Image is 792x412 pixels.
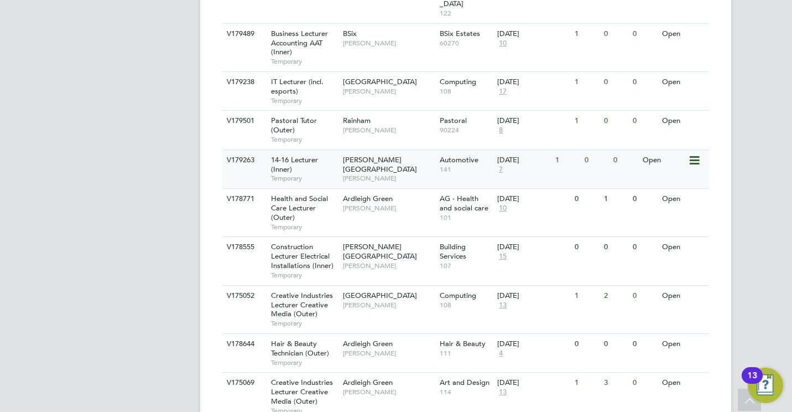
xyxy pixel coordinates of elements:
[343,349,434,358] span: [PERSON_NAME]
[497,339,569,349] div: [DATE]
[271,358,337,367] span: Temporary
[497,87,508,96] span: 17
[224,373,263,393] div: V175069
[440,29,480,38] span: BSix Estates
[271,77,324,96] span: IT Lecturer (incl. esports)
[224,189,263,209] div: V178771
[659,334,707,354] div: Open
[601,189,630,209] div: 1
[572,24,601,44] div: 1
[343,242,417,261] span: [PERSON_NAME][GEOGRAPHIC_DATA]
[630,334,659,354] div: 0
[440,9,492,18] span: 122
[497,301,508,310] span: 13
[343,204,434,213] span: [PERSON_NAME]
[611,150,639,171] div: 0
[497,204,508,213] span: 10
[497,39,508,48] span: 10
[659,111,707,131] div: Open
[601,72,630,92] div: 0
[343,378,393,387] span: Ardleigh Green
[497,349,504,358] span: 4
[659,189,707,209] div: Open
[497,194,569,204] div: [DATE]
[343,155,417,174] span: [PERSON_NAME][GEOGRAPHIC_DATA]
[271,194,328,222] span: Health and Social Care Lecturer (Outer)
[271,174,337,183] span: Temporary
[271,135,337,144] span: Temporary
[747,375,757,390] div: 13
[343,261,434,270] span: [PERSON_NAME]
[343,291,417,300] span: [GEOGRAPHIC_DATA]
[343,29,357,38] span: BSix
[440,388,492,396] span: 114
[440,194,488,213] span: AG - Health and social care
[440,165,492,174] span: 141
[343,388,434,396] span: [PERSON_NAME]
[497,291,569,301] div: [DATE]
[659,24,707,44] div: Open
[343,194,393,203] span: Ardleigh Green
[601,111,630,131] div: 0
[271,291,333,319] span: Creative Industries Lecturer Creative Media (Outer)
[224,237,263,257] div: V178555
[343,87,434,96] span: [PERSON_NAME]
[440,155,478,164] span: Automotive
[601,334,630,354] div: 0
[572,286,601,306] div: 1
[271,378,333,406] span: Creative Industries Lecturer Creative Media (Outer)
[440,301,492,310] span: 108
[271,339,329,358] span: Hair & Beauty Technician (Outer)
[271,155,318,174] span: 14-16 Lecturer (Inner)
[440,378,489,387] span: Art and Design
[224,111,263,131] div: V179501
[572,72,601,92] div: 1
[440,116,467,125] span: Pastoral
[659,286,707,306] div: Open
[640,150,688,171] div: Open
[553,150,581,171] div: 1
[601,24,630,44] div: 0
[572,334,601,354] div: 0
[440,126,492,135] span: 90224
[630,72,659,92] div: 0
[440,87,492,96] span: 108
[601,373,630,393] div: 3
[572,189,601,209] div: 0
[630,237,659,257] div: 0
[630,373,659,393] div: 0
[343,339,393,348] span: Ardleigh Green
[271,319,337,328] span: Temporary
[572,111,601,131] div: 1
[224,286,263,306] div: V175052
[440,261,492,270] span: 107
[630,286,659,306] div: 0
[659,237,707,257] div: Open
[343,301,434,310] span: [PERSON_NAME]
[440,242,466,261] span: Building Services
[497,243,569,252] div: [DATE]
[630,111,659,131] div: 0
[572,237,601,257] div: 0
[224,150,263,171] div: V179263
[343,116,371,125] span: Rainham
[497,388,508,397] span: 13
[440,339,486,348] span: Hair & Beauty
[497,126,504,135] span: 8
[630,189,659,209] div: 0
[572,373,601,393] div: 1
[601,286,630,306] div: 2
[271,96,337,105] span: Temporary
[582,150,611,171] div: 0
[497,116,569,126] div: [DATE]
[343,39,434,48] span: [PERSON_NAME]
[659,373,707,393] div: Open
[440,213,492,222] span: 101
[630,24,659,44] div: 0
[497,165,504,174] span: 7
[271,223,337,231] span: Temporary
[601,237,630,257] div: 0
[271,271,337,280] span: Temporary
[497,252,508,261] span: 15
[224,72,263,92] div: V179238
